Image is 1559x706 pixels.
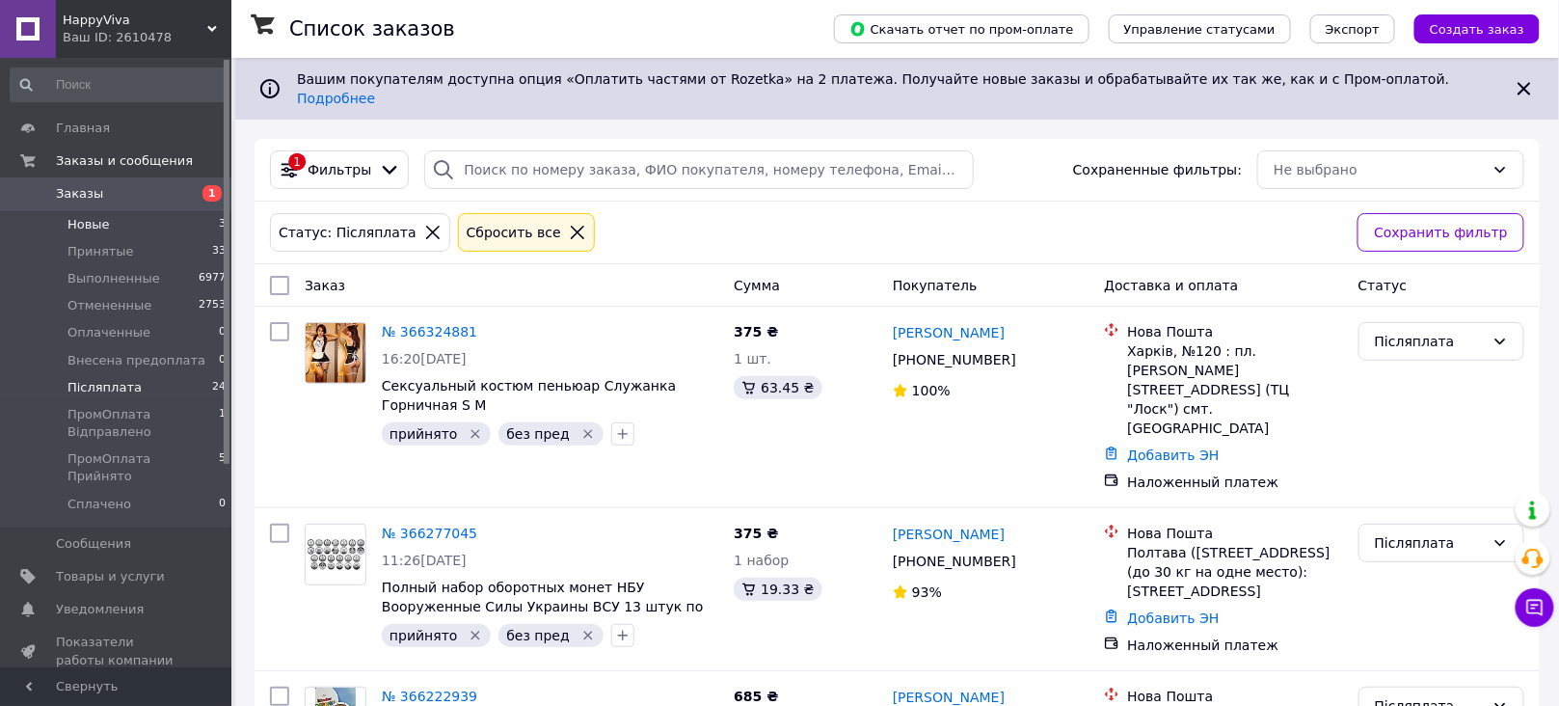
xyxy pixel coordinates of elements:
[67,352,205,369] span: Внесена предоплата
[67,243,134,260] span: Принятые
[56,601,144,618] span: Уведомления
[67,496,131,513] span: Сплачено
[1124,22,1276,37] span: Управление статусами
[382,689,477,704] a: № 366222939
[1274,159,1485,180] div: Не выбрано
[297,71,1457,106] span: Вашим покупателям доступна опция «Оплатить частями от Rozetka» на 2 платежа. Получайте новые зака...
[1127,448,1219,463] a: Добавить ЭН
[56,535,131,553] span: Сообщения
[1104,278,1238,293] span: Доставка и оплата
[219,324,226,341] span: 0
[734,526,778,541] span: 375 ₴
[56,152,193,170] span: Заказы и сообщения
[1326,22,1380,37] span: Экспорт
[199,270,226,287] span: 6977
[1073,160,1242,179] span: Сохраненные фильтры:
[1357,213,1524,252] button: Сохранить фильтр
[1310,14,1395,43] button: Экспорт
[1375,532,1485,554] div: Післяплата
[63,29,231,46] div: Ваш ID: 2610478
[382,351,467,367] span: 16:20[DATE]
[67,379,142,396] span: Післяплата
[463,222,565,243] div: Сбросить все
[893,323,1005,342] a: [PERSON_NAME]
[67,324,150,341] span: Оплаченные
[468,628,483,643] svg: Удалить метку
[893,554,1016,569] span: [PHONE_NUMBER]
[1358,278,1408,293] span: Статус
[382,553,467,568] span: 11:26[DATE]
[390,426,458,442] span: прийнято
[1395,20,1540,36] a: Создать заказ
[734,376,821,399] div: 63.45 ₴
[10,68,228,102] input: Поиск
[67,297,151,314] span: Отмененные
[1430,22,1524,37] span: Создать заказ
[734,689,778,704] span: 685 ₴
[297,91,375,106] a: Подробнее
[219,216,226,233] span: 3
[219,352,226,369] span: 0
[734,278,780,293] span: Сумма
[1109,14,1291,43] button: Управление статусами
[67,450,219,485] span: ПромОплата Прийнято
[1127,687,1342,706] div: Нова Пошта
[834,14,1089,43] button: Скачать отчет по пром-оплате
[56,568,165,585] span: Товары и услуги
[468,426,483,442] svg: Удалить метку
[219,406,226,441] span: 1
[63,12,207,29] span: HappyViva
[734,351,771,367] span: 1 шт.
[1127,322,1342,341] div: Нова Пошта
[734,324,778,339] span: 375 ₴
[424,150,973,189] input: Поиск по номеру заказа, ФИО покупателя, номеру телефона, Email, номеру накладной
[1127,524,1342,543] div: Нова Пошта
[275,222,420,243] div: Статус: Післяплата
[56,634,178,668] span: Показатели работы компании
[305,524,366,585] a: Фото товару
[202,185,222,202] span: 1
[580,426,596,442] svg: Удалить метку
[506,426,569,442] span: без пред
[305,322,366,384] a: Фото товару
[1127,611,1219,626] a: Добавить ЭН
[580,628,596,643] svg: Удалить метку
[1127,473,1342,492] div: Наложенный платеж
[1516,588,1554,627] button: Чат с покупателем
[56,120,110,137] span: Главная
[912,584,942,600] span: 93%
[67,406,219,441] span: ПромОплата Відправлено
[390,628,458,643] span: прийнято
[1127,543,1342,601] div: Полтава ([STREET_ADDRESS] (до 30 кг на одне место): [STREET_ADDRESS]
[212,243,226,260] span: 33
[1414,14,1540,43] button: Создать заказ
[912,383,951,398] span: 100%
[382,378,676,413] a: Сексуальный костюм пеньюар Служанка Горничная S M
[219,450,226,485] span: 5
[1127,341,1342,438] div: Харків, №120 : пл. [PERSON_NAME][STREET_ADDRESS] (ТЦ "Лоск") смт. [GEOGRAPHIC_DATA]
[199,297,226,314] span: 2753
[382,580,704,634] a: Полный набор оборотных монет НБУ Вооруженные Силы Украины ВСУ 13 штук по 10 гривен
[308,160,371,179] span: Фильтры
[893,525,1005,544] a: [PERSON_NAME]
[212,379,226,396] span: 24
[305,278,345,293] span: Заказ
[56,185,103,203] span: Заказы
[382,526,477,541] a: № 366277045
[1375,331,1485,352] div: Післяплата
[306,538,365,571] img: Фото товару
[1127,636,1342,655] div: Наложенный платеж
[219,496,226,513] span: 0
[849,20,1074,38] span: Скачать отчет по пром-оплате
[893,352,1016,367] span: [PHONE_NUMBER]
[734,553,789,568] span: 1 набор
[306,323,365,383] img: Фото товару
[893,278,978,293] span: Покупатель
[67,270,160,287] span: Выполненные
[382,324,477,339] a: № 366324881
[506,628,569,643] span: без пред
[734,578,821,601] div: 19.33 ₴
[1374,222,1508,243] span: Сохранить фильтр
